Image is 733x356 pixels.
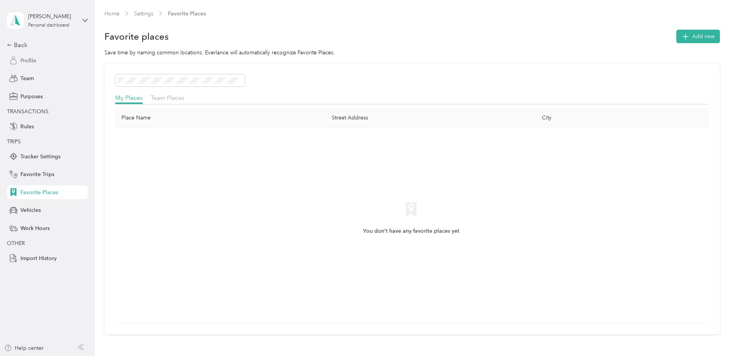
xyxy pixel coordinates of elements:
a: Settings [134,10,153,17]
span: OTHER [7,240,25,247]
button: Help center [4,344,44,352]
span: Favorite Places [168,10,206,18]
span: Vehicles [20,206,41,214]
span: Favorite Trips [20,170,54,178]
span: Team [20,74,34,82]
span: Purposes [20,92,43,101]
span: Rules [20,123,34,131]
span: You don't have any favorite places yet [363,227,459,235]
th: Place Name [115,108,326,128]
span: Work Hours [20,224,50,232]
div: [PERSON_NAME] [28,12,76,20]
span: Favorite Places [20,188,58,196]
th: City [536,108,637,128]
span: TRANSACTIONS [7,108,49,115]
span: My Places [115,94,143,101]
a: Home [104,10,119,17]
span: TRIPS [7,138,21,145]
button: Add new [676,30,720,43]
h1: Favorite places [104,32,169,40]
span: Add new [692,32,715,40]
div: Save time by naming common locations. Everlance will automatically recognize Favorite Places. [104,49,720,57]
span: Team Places [151,94,184,101]
div: Personal dashboard [28,23,69,28]
span: Profile [20,57,36,65]
span: Import History [20,254,57,262]
iframe: Everlance-gr Chat Button Frame [690,313,733,356]
div: Back [7,40,84,50]
span: Tracker Settings [20,153,61,161]
th: Street Address [326,108,536,128]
